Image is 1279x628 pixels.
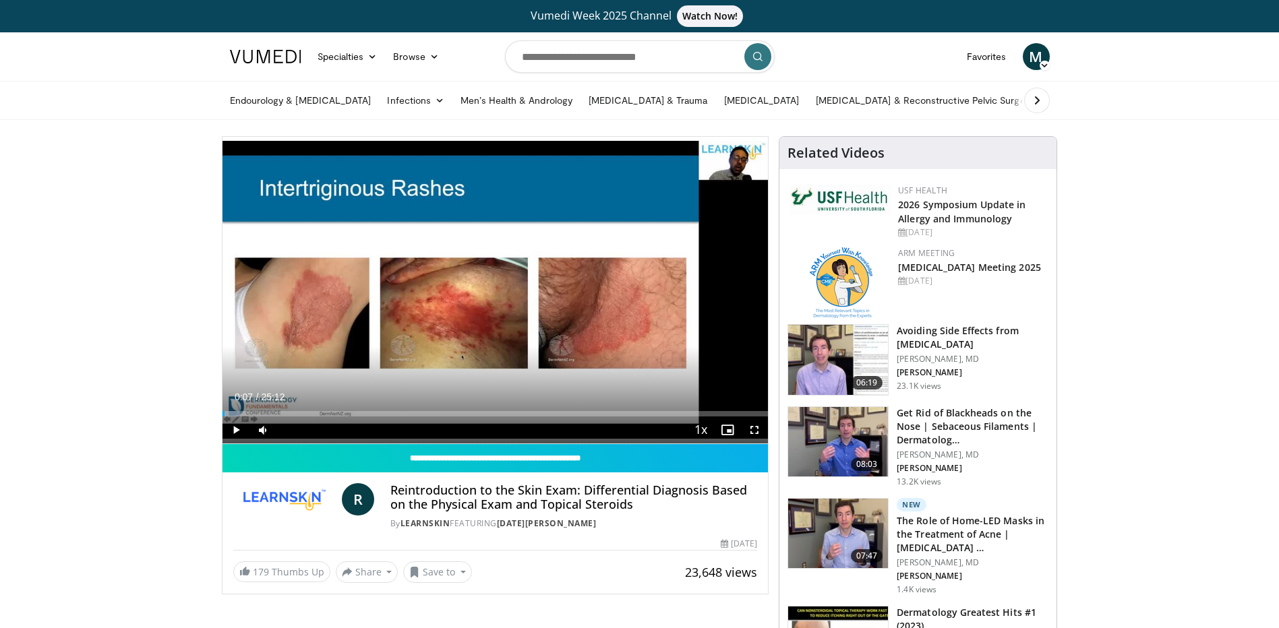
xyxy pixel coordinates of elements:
[687,416,714,443] button: Playback Rate
[788,499,888,569] img: bdc749e8-e5f5-404f-8c3a-bce07f5c1739.150x105_q85_crop-smart_upscale.jpg
[230,50,301,63] img: VuMedi Logo
[1023,43,1050,70] a: M
[222,416,249,443] button: Play
[898,247,955,259] a: ARM Meeting
[714,416,741,443] button: Enable picture-in-picture mode
[897,514,1048,555] h3: The Role of Home-LED Masks in the Treatment of Acne | [MEDICAL_DATA] …
[581,87,716,114] a: [MEDICAL_DATA] & Trauma
[808,87,1042,114] a: [MEDICAL_DATA] & Reconstructive Pelvic Surgery
[716,87,808,114] a: [MEDICAL_DATA]
[787,406,1048,487] a: 08:03 Get Rid of Blackheads on the Nose | Sebaceous Filaments | Dermatolog… [PERSON_NAME], MD [PE...
[309,43,386,70] a: Specialties
[685,564,757,580] span: 23,648 views
[897,476,941,487] p: 13.2K views
[898,226,1046,239] div: [DATE]
[222,137,769,444] video-js: Video Player
[897,381,941,391] p: 23.1K views
[898,185,947,196] a: USF Health
[452,87,581,114] a: Men’s Health & Andrology
[897,406,1048,447] h3: Get Rid of Blackheads on the Nose | Sebaceous Filaments | Dermatolog…
[897,557,1048,568] p: [PERSON_NAME], MD
[898,275,1046,287] div: [DATE]
[897,449,1048,460] p: [PERSON_NAME], MD
[787,324,1048,396] a: 06:19 Avoiding Side Effects from [MEDICAL_DATA] [PERSON_NAME], MD [PERSON_NAME] 23.1K views
[390,517,757,530] div: By FEATURING
[390,483,757,512] h4: Reintroduction to the Skin Exam: Differential Diagnosis Based on the Physical Exam and Topical St...
[233,483,336,515] img: LearnSkin
[400,517,450,529] a: LearnSkin
[403,561,472,583] button: Save to
[222,411,769,416] div: Progress Bar
[788,407,888,477] img: 54dc8b42-62c8-44d6-bda4-e2b4e6a7c56d.150x105_q85_crop-smart_upscale.jpg
[677,5,744,27] span: Watch Now!
[898,198,1025,225] a: 2026 Symposium Update in Allergy and Immunology
[851,376,883,389] span: 06:19
[249,416,276,443] button: Mute
[342,483,374,515] a: R
[222,87,380,114] a: Endourology & [MEDICAL_DATA]
[256,391,259,402] span: /
[787,145,885,161] h4: Related Videos
[898,261,1041,274] a: [MEDICAL_DATA] Meeting 2025
[379,87,452,114] a: Infections
[235,391,253,402] span: 0:07
[721,538,757,550] div: [DATE]
[959,43,1015,70] a: Favorites
[897,463,1048,474] p: [PERSON_NAME]
[897,584,936,595] p: 1.4K views
[790,185,891,214] img: 6ba8804a-8538-4002-95e7-a8f8012d4a11.png.150x105_q85_autocrop_double_scale_upscale_version-0.2.jpg
[851,549,883,563] span: 07:47
[232,5,1048,27] a: Vumedi Week 2025 ChannelWatch Now!
[897,324,1048,351] h3: Avoiding Side Effects from [MEDICAL_DATA]
[788,325,888,395] img: 6f9900f7-f6e7-4fd7-bcbb-2a1dc7b7d476.150x105_q85_crop-smart_upscale.jpg
[787,498,1048,595] a: 07:47 New The Role of Home-LED Masks in the Treatment of Acne | [MEDICAL_DATA] … [PERSON_NAME], M...
[336,561,398,583] button: Share
[497,517,597,529] a: [DATE][PERSON_NAME]
[505,40,775,73] input: Search topics, interventions
[897,571,1048,582] p: [PERSON_NAME]
[261,391,285,402] span: 25:12
[810,247,872,318] img: 89a28c6a-718a-466f-b4d1-7c1f06d8483b.png.150x105_q85_autocrop_double_scale_upscale_version-0.2.png
[741,416,768,443] button: Fullscreen
[851,458,883,471] span: 08:03
[897,498,926,511] p: New
[385,43,447,70] a: Browse
[253,565,269,578] span: 179
[897,367,1048,378] p: [PERSON_NAME]
[233,561,330,582] a: 179 Thumbs Up
[897,354,1048,365] p: [PERSON_NAME], MD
